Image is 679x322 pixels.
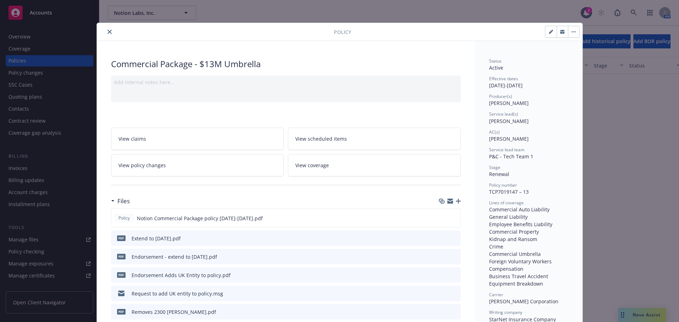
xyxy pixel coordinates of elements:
div: Commercial Auto Liability [489,206,568,213]
span: AC(s) [489,129,500,135]
span: TCP7019147 – 13 [489,188,529,195]
span: Active [489,64,503,71]
span: Lines of coverage [489,200,524,206]
span: View claims [118,135,146,142]
h3: Files [117,197,130,206]
span: Producer(s) [489,93,512,99]
span: Policy [334,28,351,36]
div: Removes 2300 [PERSON_NAME].pdf [132,308,216,316]
span: Notion Commercial Package policy [DATE]-[DATE].pdf [137,215,263,222]
a: View coverage [288,154,461,176]
div: Add internal notes here... [114,78,458,86]
button: download file [440,235,446,242]
div: Equipment Breakdown [489,280,568,287]
div: Commercial Umbrella [489,250,568,258]
button: download file [440,308,446,316]
span: pdf [117,309,126,314]
span: View scheduled items [295,135,347,142]
button: preview file [452,271,458,279]
div: Endorsement - extend to [DATE].pdf [132,253,217,260]
span: View policy changes [118,162,166,169]
button: preview file [451,215,458,222]
button: preview file [452,235,458,242]
button: preview file [452,308,458,316]
div: Commercial Property [489,228,568,235]
div: Extend to [DATE].pdf [132,235,181,242]
button: download file [440,271,446,279]
span: Service lead team [489,147,524,153]
span: Stage [489,164,500,170]
button: preview file [452,290,458,297]
span: P&C - Tech Team 1 [489,153,533,160]
button: download file [440,253,446,260]
div: [DATE] - [DATE] [489,76,568,89]
div: Employee Benefits Liability [489,221,568,228]
button: download file [440,215,446,222]
a: View policy changes [111,154,284,176]
span: Renewal [489,171,509,177]
button: download file [440,290,446,297]
span: pdf [117,254,126,259]
span: Effective dates [489,76,518,82]
a: View scheduled items [288,128,461,150]
span: pdf [117,272,126,277]
div: Kidnap and Ransom [489,235,568,243]
div: Foreign Voluntary Workers Compensation [489,258,568,273]
span: Carrier [489,292,503,298]
div: Files [111,197,130,206]
span: View coverage [295,162,329,169]
div: Business Travel Accident [489,273,568,280]
button: preview file [452,253,458,260]
span: Policy [117,215,131,221]
span: Policy number [489,182,517,188]
span: Writing company [489,309,522,315]
span: [PERSON_NAME] Corporation [489,298,558,305]
div: Endorsement Adds UK Entity to policy.pdf [132,271,231,279]
span: pdf [117,235,126,241]
button: close [105,28,114,36]
span: [PERSON_NAME] [489,135,529,142]
div: Request to add UK entity to policy.msg [132,290,223,297]
span: [PERSON_NAME] [489,118,529,124]
div: Crime [489,243,568,250]
span: [PERSON_NAME] [489,100,529,106]
span: Service lead(s) [489,111,518,117]
div: Commercial Package - $13M Umbrella [111,58,461,70]
div: General Liability [489,213,568,221]
a: View claims [111,128,284,150]
span: Status [489,58,501,64]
